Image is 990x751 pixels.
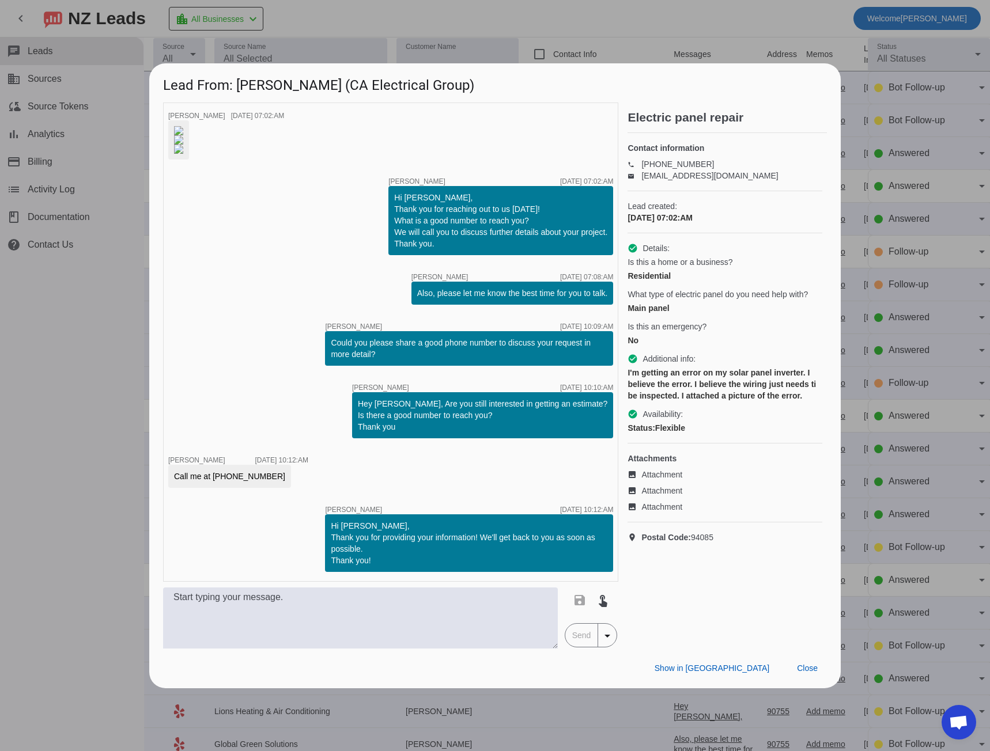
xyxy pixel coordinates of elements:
[628,367,822,401] div: I'm getting an error on my solar panel inverter. I believe the error. I believe the wiring just n...
[641,171,778,180] a: [EMAIL_ADDRESS][DOMAIN_NAME]
[645,658,779,679] button: Show in [GEOGRAPHIC_DATA]
[628,354,638,364] mat-icon: check_circle
[560,384,613,391] div: [DATE] 10:10:AM
[168,112,225,120] span: [PERSON_NAME]
[628,335,822,346] div: No
[231,112,284,119] div: [DATE] 07:02:AM
[411,274,468,280] span: [PERSON_NAME]
[628,173,641,179] mat-icon: email
[628,212,822,223] div: [DATE] 07:02:AM
[600,629,614,643] mat-icon: arrow_drop_down
[331,337,607,360] div: Could you please share a good phone number to discuss your request in more detail?​
[643,353,696,365] span: Additional info:
[628,453,822,464] h4: Attachments
[641,485,682,496] span: Attachment
[643,408,683,420] span: Availability:
[255,457,308,464] div: [DATE] 10:12:AM
[628,485,822,496] a: Attachment
[628,533,641,542] mat-icon: location_on
[628,142,822,154] h4: Contact information
[628,289,808,300] span: What type of electric panel do you need help with?
[788,658,827,679] button: Close
[174,471,285,482] div: Call me at [PHONE_NUMBER]
[628,321,706,332] span: Is this an emergency?
[628,501,822,513] a: Attachment
[388,178,445,185] span: [PERSON_NAME]
[417,287,608,299] div: Also, please let me know the best time for you to talk.​
[641,501,682,513] span: Attachment
[596,593,610,607] mat-icon: touch_app
[942,705,976,739] div: Open chat
[174,126,183,135] img: hqQ1hfVruMuCXYndVQyYeg
[352,384,409,391] span: [PERSON_NAME]
[641,160,714,169] a: [PHONE_NUMBER]
[394,192,607,249] div: Hi [PERSON_NAME], Thank you for reaching out to us [DATE]! What is a good number to reach you? We...
[560,506,613,513] div: [DATE] 10:12:AM
[560,323,613,330] div: [DATE] 10:09:AM
[628,422,822,434] div: Flexible
[797,663,818,673] span: Close
[358,398,607,433] div: Hey [PERSON_NAME], Are you still interested in getting an estimate? Is there a good number to rea...
[643,242,670,254] span: Details:
[560,178,613,185] div: [DATE] 07:02:AM
[628,423,655,433] strong: Status:
[655,663,769,673] span: Show in [GEOGRAPHIC_DATA]
[168,456,225,464] span: [PERSON_NAME]
[174,135,183,145] img: yxyZ3MTvN2o6nHS5-X5JuA
[628,470,641,479] mat-icon: image
[628,302,822,314] div: Main panel
[325,506,382,513] span: [PERSON_NAME]
[628,256,732,268] span: Is this a home or a business?
[560,274,613,280] div: [DATE] 07:08:AM
[641,533,691,542] strong: Postal Code:
[628,469,822,480] a: Attachment
[628,486,641,495] mat-icon: image
[174,145,183,154] img: FzNV4kZ_1Xf3XpGvK4h2qA
[331,520,607,566] div: Hi [PERSON_NAME], Thank you for providing your information! We'll get back to you as soon as poss...
[325,323,382,330] span: [PERSON_NAME]
[628,409,638,419] mat-icon: check_circle
[149,63,841,102] h1: Lead From: [PERSON_NAME] (CA Electrical Group)
[641,532,713,543] span: 94085
[628,161,641,167] mat-icon: phone
[641,469,682,480] span: Attachment
[628,502,641,511] mat-icon: image
[628,112,827,123] h2: Electric panel repair
[628,200,822,212] span: Lead created:
[628,270,822,282] div: Residential
[628,243,638,253] mat-icon: check_circle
